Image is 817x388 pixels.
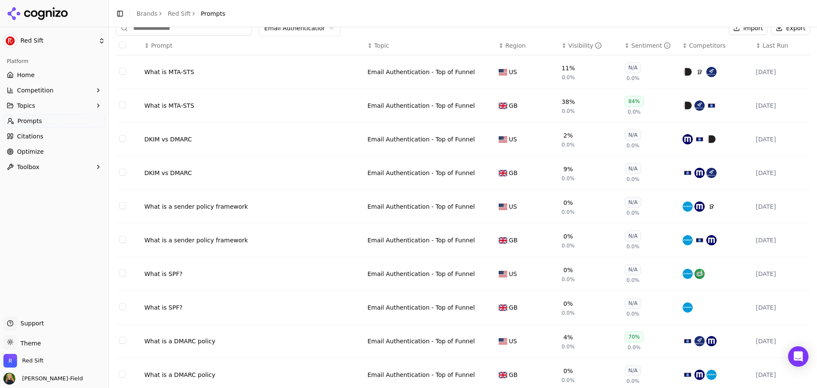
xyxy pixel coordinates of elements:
[756,101,807,110] div: [DATE]
[563,333,573,342] div: 4%
[562,310,575,316] span: 0.0%
[3,34,17,48] img: Red Sift
[499,237,507,244] img: GB flag
[17,163,40,171] span: Toolbox
[562,74,575,81] span: 0.0%
[563,131,573,140] div: 2%
[626,378,640,385] span: 0.0%
[509,135,517,144] span: US
[683,370,693,380] img: valimail
[625,331,644,342] div: 70%
[17,86,54,95] span: Competition
[367,303,474,312] div: Email Authentication - Top of Funnel
[683,269,693,279] img: proofpoint
[367,202,474,211] a: Email Authentication - Top of Funnel
[119,68,126,75] button: Select row 1
[694,370,705,380] img: mimecast
[756,68,807,76] div: [DATE]
[119,236,126,243] button: Select row 6
[631,41,671,50] div: Sentiment
[17,101,35,110] span: Topics
[509,236,517,244] span: GB
[626,142,640,149] span: 0.0%
[367,135,474,144] div: Email Authentication - Top of Funnel
[563,367,573,375] div: 0%
[17,319,44,328] span: Support
[509,101,517,110] span: GB
[367,270,474,278] a: Email Authentication - Top of Funnel
[506,41,526,50] span: Region
[509,270,517,278] span: US
[563,232,573,241] div: 0%
[17,147,44,156] span: Optimize
[367,101,474,110] a: Email Authentication - Top of Funnel
[119,41,126,48] button: Select all rows
[499,41,555,50] div: ↕Region
[563,198,573,207] div: 0%
[499,136,507,143] img: US flag
[568,41,602,50] div: Visibility
[706,67,717,77] img: easydmarc
[628,109,641,115] span: 0.0%
[562,64,575,72] div: 11%
[756,236,807,244] div: [DATE]
[625,197,641,208] div: N/A
[756,202,807,211] div: [DATE]
[17,132,43,141] span: Citations
[562,276,575,283] span: 0.0%
[562,242,575,249] span: 0.0%
[625,264,641,275] div: N/A
[694,235,705,245] img: valimail
[683,168,693,178] img: valimail
[144,202,360,211] div: What is a sender policy framework
[144,371,360,379] a: What is a DMARC policy
[683,336,693,346] img: valimail
[119,303,126,310] button: Select row 8
[625,96,644,107] div: 84%
[119,337,126,344] button: Select row 9
[3,55,105,68] div: Platform
[3,114,105,128] a: Prompts
[144,135,360,144] a: DKIM vs DMARC
[694,134,705,144] img: valimail
[495,36,558,55] th: Region
[683,67,693,77] img: powerdmarc
[499,103,507,109] img: GB flag
[499,305,507,311] img: GB flag
[756,270,807,278] div: [DATE]
[694,201,705,212] img: mimecast
[119,270,126,276] button: Select row 7
[683,101,693,111] img: powerdmarc
[626,75,640,82] span: 0.0%
[367,169,474,177] div: Email Authentication - Top of Funnel
[788,346,808,367] div: Open Intercom Messenger
[625,41,676,50] div: ↕Sentiment
[689,41,726,50] span: Competitors
[706,235,717,245] img: mimecast
[367,236,474,244] a: Email Authentication - Top of Funnel
[3,354,17,368] img: Red Sift
[367,68,474,76] div: Email Authentication - Top of Funnel
[3,373,83,385] button: Open user button
[626,176,640,183] span: 0.0%
[499,204,507,210] img: US flag
[628,344,641,351] span: 0.0%
[752,36,810,55] th: Last Run
[706,134,717,144] img: powerdmarc
[626,310,640,317] span: 0.0%
[119,202,126,209] button: Select row 5
[141,36,364,55] th: Prompt
[694,101,705,111] img: easydmarc
[137,9,226,18] nav: breadcrumb
[168,9,191,18] a: Red Sift
[694,336,705,346] img: easydmarc
[144,68,360,76] div: What is MTA-STS
[563,299,573,308] div: 0%
[3,145,105,158] a: Optimize
[694,67,705,77] img: sendmarc
[144,236,360,244] a: What is a sender policy framework
[144,101,360,110] a: What is MTA-STS
[625,230,641,241] div: N/A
